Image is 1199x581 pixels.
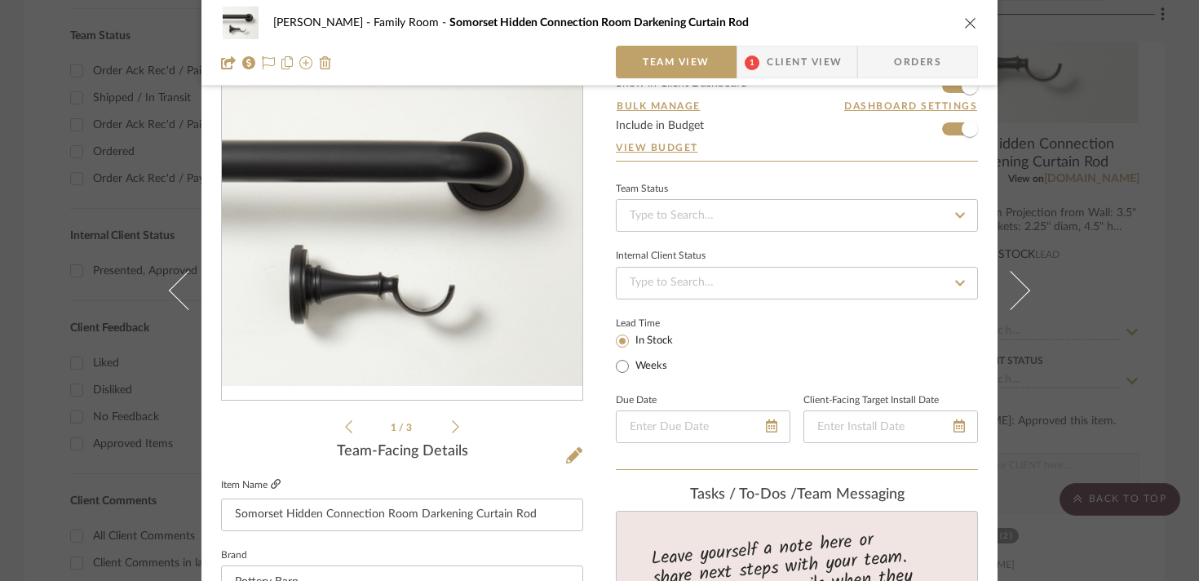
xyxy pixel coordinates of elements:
[803,397,939,405] label: Client-Facing Target Install Date
[616,185,668,193] div: Team Status
[963,16,978,30] button: close
[843,99,978,113] button: Dashboard Settings
[632,334,673,348] label: In Stock
[616,252,706,260] div: Internal Client Status
[616,267,978,299] input: Type to Search…
[616,141,978,154] a: View Budget
[406,423,414,432] span: 3
[876,46,959,78] span: Orders
[221,499,583,531] input: Enter Item Name
[222,61,582,386] img: 15bd5394-134f-4f2f-9c9b-5941aeb07551_436x436.jpg
[690,487,797,502] span: Tasks / To-Dos /
[449,17,749,29] span: Somorset Hidden Connection Room Darkening Curtain Rod
[632,359,667,374] label: Weeks
[221,7,260,39] img: 15bd5394-134f-4f2f-9c9b-5941aeb07551_48x40.jpg
[221,443,583,461] div: Team-Facing Details
[616,397,657,405] label: Due Date
[616,316,700,330] label: Lead Time
[616,330,700,376] mat-radio-group: Select item type
[616,99,701,113] button: Bulk Manage
[399,423,406,432] span: /
[221,552,247,560] label: Brand
[616,486,978,504] div: team Messaging
[222,61,582,386] div: 0
[391,423,399,432] span: 1
[319,56,332,69] img: Remove from project
[221,478,281,492] label: Item Name
[745,55,759,70] span: 1
[273,17,374,29] span: [PERSON_NAME]
[616,410,790,443] input: Enter Due Date
[767,46,842,78] span: Client View
[374,17,449,29] span: Family Room
[803,410,978,443] input: Enter Install Date
[616,199,978,232] input: Type to Search…
[643,46,710,78] span: Team View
